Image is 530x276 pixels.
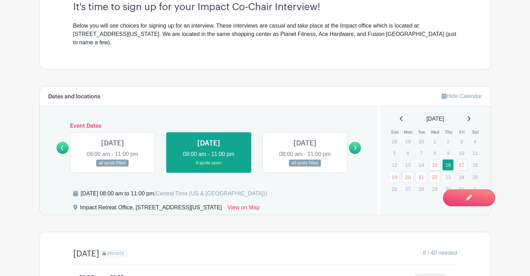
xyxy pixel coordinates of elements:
a: 20 [402,171,414,183]
span: [DATE] [427,115,444,123]
th: Mon [402,129,415,136]
p: 28 [415,184,427,194]
p: 10 [456,148,467,158]
p: 9 [442,148,454,158]
th: Tue [415,129,429,136]
h6: Dates and locations [48,94,100,100]
a: 19 [389,171,400,183]
p: 6 [402,148,414,158]
span: (Central Time (US & [GEOGRAPHIC_DATA])) [154,191,267,196]
span: PRIVATE [107,251,124,256]
p: 27 [402,184,414,194]
a: Hide Calendar [441,93,482,99]
span: 8 / 40 needed [423,249,457,257]
div: Impact Retreat Office, [STREET_ADDRESS][US_STATE] [80,203,222,215]
p: 25 [469,172,481,182]
div: [DATE] 08:00 am to 11:00 pm [81,189,267,198]
h4: [DATE] [73,249,99,259]
p: 4 [469,136,481,147]
p: 30 [415,136,427,147]
p: 13 [402,159,414,170]
p: 24 [456,172,467,182]
a: 15 [429,159,440,171]
p: 18 [469,159,481,170]
p: 26 [389,184,400,194]
p: 30 [442,184,454,194]
h6: Event Dates [69,123,349,129]
p: 23 [442,172,454,182]
th: Wed [429,129,442,136]
a: View on Map [228,203,260,215]
p: 1 [469,184,481,194]
p: 5 [389,148,400,158]
th: Sat [469,129,482,136]
th: Sun [388,129,402,136]
a: 21 [415,171,427,183]
h3: It's time to sign up for your Impact Co-Chair Interview! [73,1,457,13]
th: Fri [455,129,469,136]
th: Thu [442,129,455,136]
p: 31 [456,184,467,194]
a: 17 [456,159,467,171]
p: 2 [442,136,454,147]
div: Below you will see choices for signing up for an interview. These interviews are casual and take ... [73,22,457,47]
p: 14 [415,159,427,170]
p: 3 [456,136,467,147]
p: 7 [415,148,427,158]
p: 29 [429,184,440,194]
a: 16 [442,159,454,171]
p: 28 [389,136,400,147]
p: 29 [402,136,414,147]
a: 22 [429,171,440,183]
p: 11 [469,148,481,158]
p: 1 [429,136,440,147]
p: 12 [389,159,400,170]
p: 8 [429,148,440,158]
